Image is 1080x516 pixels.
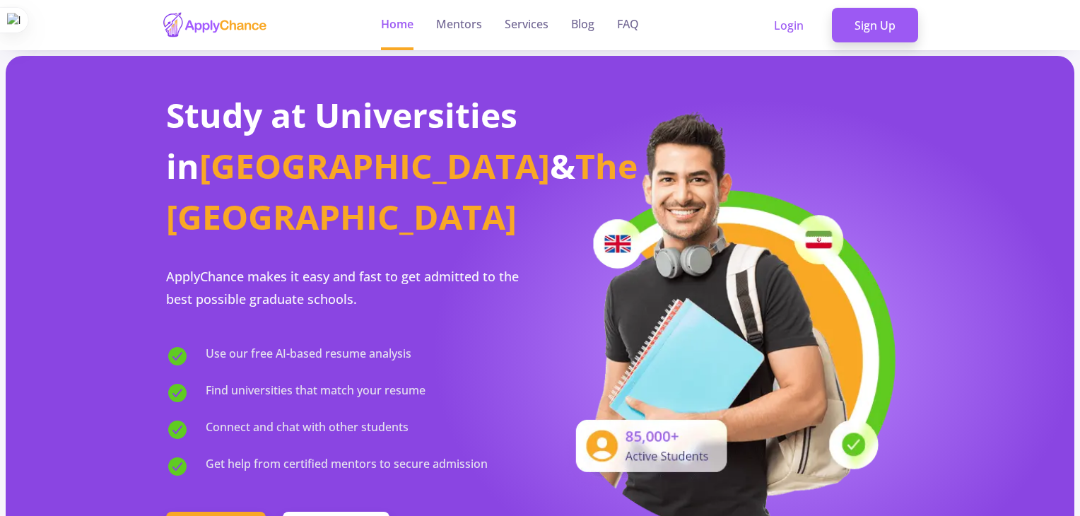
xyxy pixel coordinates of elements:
span: Study at Universities in [166,92,517,189]
span: [GEOGRAPHIC_DATA] [199,143,550,189]
span: Get help from certified mentors to secure admission [206,455,488,478]
span: Connect and chat with other students [206,418,409,441]
a: Login [751,8,826,43]
img: applychance logo [162,11,268,39]
span: & [550,143,575,189]
span: Use our free AI-based resume analysis [206,345,411,368]
span: Find universities that match your resume [206,382,425,404]
a: Sign Up [832,8,918,43]
span: ApplyChance makes it easy and fast to get admitted to the best possible graduate schools. [166,268,519,307]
